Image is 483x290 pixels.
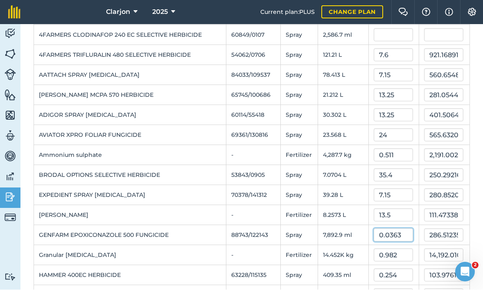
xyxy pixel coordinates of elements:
[34,145,226,165] td: Ammonium sulphate
[321,6,383,19] a: Change plan
[5,212,16,223] img: svg+xml;base64,PD94bWwgdmVyc2lvbj0iMS4wIiBlbmNvZGluZz0idXRmLTgiPz4KPCEtLSBHZW5lcmF0b3I6IEFkb2JlIE...
[226,25,281,45] td: 60849/0107
[445,7,453,17] img: svg+xml;base64,PHN2ZyB4bWxucz0iaHR0cDovL3d3dy53My5vcmcvMjAwMC9zdmciIHdpZHRoPSIxNyIgaGVpZ2h0PSIxNy...
[318,25,369,45] td: 2,586.7 ml
[34,65,226,85] td: AATTACH SPRAY [MEDICAL_DATA]
[318,245,369,265] td: 14.452K kg
[34,105,226,125] td: ADIGOR SPRAY [MEDICAL_DATA]
[281,85,318,105] td: Spray
[34,125,226,145] td: AVIATOR XPRO FOLIAR FUNGICIDE
[226,245,281,265] td: -
[34,265,226,286] td: HAMMER 400EC HERBICIDE
[226,125,281,145] td: 69361/130816
[5,171,16,183] img: svg+xml;base64,PD94bWwgdmVyc2lvbj0iMS4wIiBlbmNvZGluZz0idXRmLTgiPz4KPCEtLSBHZW5lcmF0b3I6IEFkb2JlIE...
[281,185,318,205] td: Spray
[318,105,369,125] td: 30.302 L
[455,262,475,282] iframe: Intercom live chat
[5,191,16,203] img: svg+xml;base64,PD94bWwgdmVyc2lvbj0iMS4wIiBlbmNvZGluZz0idXRmLTgiPz4KPCEtLSBHZW5lcmF0b3I6IEFkb2JlIE...
[106,7,130,17] span: Clarjon
[281,205,318,225] td: Fertilizer
[5,89,16,101] img: svg+xml;base64,PHN2ZyB4bWxucz0iaHR0cDovL3d3dy53My5vcmcvMjAwMC9zdmciIHdpZHRoPSI1NiIgaGVpZ2h0PSI2MC...
[318,45,369,65] td: 121.21 L
[34,25,226,45] td: 4FARMERS CLODINAFOP 240 EC SELECTIVE HERBICIDE
[318,85,369,105] td: 21.212 L
[421,8,431,16] img: A question mark icon
[226,85,281,105] td: 65745/100686
[318,225,369,245] td: 7,892.9 ml
[281,45,318,65] td: Spray
[260,8,315,17] span: Current plan : PLUS
[318,65,369,85] td: 78.413 L
[318,125,369,145] td: 23.568 L
[281,125,318,145] td: Spray
[5,69,16,80] img: svg+xml;base64,PD94bWwgdmVyc2lvbj0iMS4wIiBlbmNvZGluZz0idXRmLTgiPz4KPCEtLSBHZW5lcmF0b3I6IEFkb2JlIE...
[5,109,16,122] img: svg+xml;base64,PHN2ZyB4bWxucz0iaHR0cDovL3d3dy53My5vcmcvMjAwMC9zdmciIHdpZHRoPSI1NiIgaGVpZ2h0PSI2MC...
[5,150,16,163] img: svg+xml;base64,PD94bWwgdmVyc2lvbj0iMS4wIiBlbmNvZGluZz0idXRmLTgiPz4KPCEtLSBHZW5lcmF0b3I6IEFkb2JlIE...
[318,185,369,205] td: 39.28 L
[34,205,226,225] td: [PERSON_NAME]
[281,25,318,45] td: Spray
[281,265,318,286] td: Spray
[152,7,168,17] span: 2025
[281,165,318,185] td: Spray
[34,45,226,65] td: 4FARMERS TRIFLURALIN 480 SELECTIVE HERBICIDE
[318,205,369,225] td: 8.2573 L
[5,48,16,60] img: svg+xml;base64,PHN2ZyB4bWxucz0iaHR0cDovL3d3dy53My5vcmcvMjAwMC9zdmciIHdpZHRoPSI1NiIgaGVpZ2h0PSI2MC...
[281,105,318,125] td: Spray
[226,225,281,245] td: 88743/122143
[318,165,369,185] td: 7.0704 L
[34,185,226,205] td: EXPEDIENT SPRAY [MEDICAL_DATA]
[5,130,16,142] img: svg+xml;base64,PD94bWwgdmVyc2lvbj0iMS4wIiBlbmNvZGluZz0idXRmLTgiPz4KPCEtLSBHZW5lcmF0b3I6IEFkb2JlIE...
[226,45,281,65] td: 54062/0706
[34,165,226,185] td: BRODAL OPTIONS SELECTIVE HERBICIDE
[398,8,408,16] img: Two speech bubbles overlapping with the left bubble in the forefront
[467,8,477,16] img: A cog icon
[8,6,20,19] img: fieldmargin Logo
[472,262,478,269] span: 2
[281,225,318,245] td: Spray
[318,265,369,286] td: 409.35 ml
[34,85,226,105] td: [PERSON_NAME] MCPA 570 HERBICIDE
[226,165,281,185] td: 53843/0905
[226,185,281,205] td: 70378/141312
[281,245,318,265] td: Fertilizer
[5,28,16,40] img: svg+xml;base64,PD94bWwgdmVyc2lvbj0iMS4wIiBlbmNvZGluZz0idXRmLTgiPz4KPCEtLSBHZW5lcmF0b3I6IEFkb2JlIE...
[281,145,318,165] td: Fertilizer
[226,65,281,85] td: 84033/109537
[226,265,281,286] td: 63228/115135
[226,105,281,125] td: 60114/55418
[34,245,226,265] td: Granular [MEDICAL_DATA]
[34,225,226,245] td: GENFARM EPOXICONAZOLE 500 FUNGICIDE
[226,145,281,165] td: -
[5,273,16,281] img: svg+xml;base64,PD94bWwgdmVyc2lvbj0iMS4wIiBlbmNvZGluZz0idXRmLTgiPz4KPCEtLSBHZW5lcmF0b3I6IEFkb2JlIE...
[318,145,369,165] td: 4,287.7 kg
[281,65,318,85] td: Spray
[226,205,281,225] td: -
